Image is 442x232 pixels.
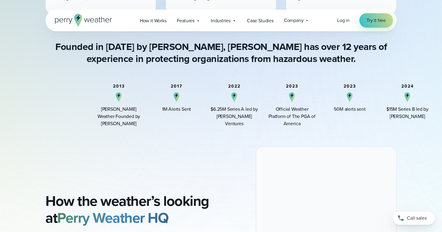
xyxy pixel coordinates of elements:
[95,106,143,127] div: [PERSON_NAME] Weather Founded by [PERSON_NAME]
[286,84,298,89] h4: 2023
[268,84,316,127] div: 4 of 7
[140,17,167,24] span: How it Works
[210,106,258,127] div: $6.25M Series A led by [PERSON_NAME] Ventures
[210,84,258,127] div: 3 of 7
[113,84,125,89] h4: 2013
[57,207,168,228] strong: Perry Weather HQ
[334,106,365,113] div: 50M alerts sent
[242,14,279,27] a: Case Studies
[247,17,274,24] span: Case Studies
[393,212,435,225] a: Call sales
[135,14,172,27] a: How it Works
[211,17,231,24] span: Industries
[359,13,393,28] a: Try it free
[177,17,195,24] span: Features
[326,84,374,127] div: 5 of 7
[19,84,423,127] div: slideshow
[284,17,304,24] span: Company
[407,215,427,222] span: Call sales
[228,84,241,89] h4: 2022
[383,84,431,127] div: 6 of 7
[401,84,414,89] h4: 2024
[152,84,201,127] div: 2 of 7
[162,106,191,113] div: 1M Alerts Sent
[383,106,431,120] div: $15M Series B led by [PERSON_NAME]
[337,17,350,24] a: Log in
[45,41,397,65] h4: Founded in [DATE] by [PERSON_NAME], [PERSON_NAME] has over 12 years of experience in protecting o...
[344,84,356,89] h4: 2023
[268,106,316,127] div: Official Weather Platform of The PGA of America
[367,17,386,24] span: Try it free
[45,193,216,226] h2: How the weather’s looking at
[95,84,143,127] div: 1 of 7
[171,84,183,89] h4: 2017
